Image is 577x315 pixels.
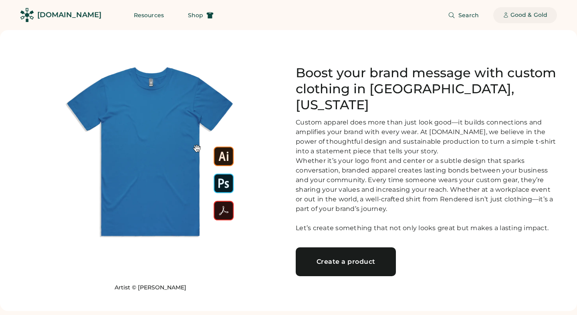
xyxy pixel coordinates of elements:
a: Artist © [PERSON_NAME] [115,284,186,292]
button: Shop [178,7,223,23]
button: Resources [124,7,174,23]
h1: Boost your brand message with custom clothing in [GEOGRAPHIC_DATA], [US_STATE] [296,65,558,113]
button: Search [438,7,488,23]
img: Rendered Logo - Screens [20,8,34,22]
span: Shop [188,12,203,18]
div: Good & Gold [510,11,547,19]
div: [DOMAIN_NAME] [37,10,101,20]
div: Create a product [305,259,386,265]
span: Search [458,12,479,18]
a: Create a product [296,247,396,276]
div: Custom apparel does more than just look good—it builds connections and amplifies your brand with ... [296,118,558,233]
